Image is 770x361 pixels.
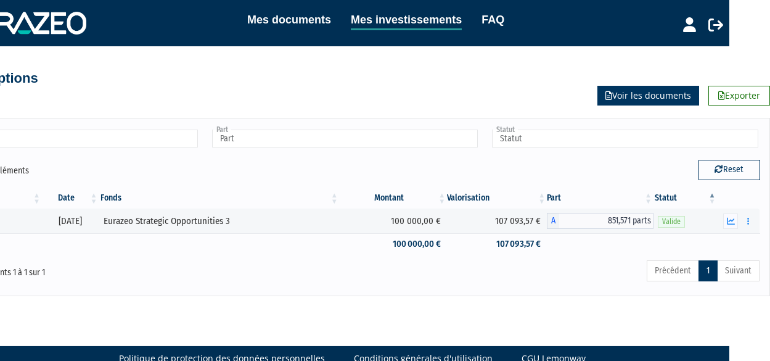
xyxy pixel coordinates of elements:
div: [DATE] [46,215,95,228]
span: Valide [658,216,685,228]
th: Statut : activer pour trier la colonne par ordre d&eacute;croissant [653,188,717,209]
td: 100 000,00 € [340,233,448,255]
div: Eurazeo Strategic Opportunities 3 [104,215,335,228]
a: Précédent [647,260,699,281]
div: A - Eurazeo Strategic Opportunities 3 [547,213,653,229]
th: Part: activer pour trier la colonne par ordre croissant [547,188,653,209]
a: Mes documents [247,11,331,28]
th: Date: activer pour trier la colonne par ordre croissant [42,188,99,209]
a: 1 [698,260,718,281]
td: 107 093,57 € [447,209,547,233]
span: 851,571 parts [559,213,653,229]
th: Fonds: activer pour trier la colonne par ordre croissant [99,188,340,209]
button: Reset [698,160,760,180]
th: Montant: activer pour trier la colonne par ordre croissant [340,188,448,209]
td: 107 093,57 € [447,233,547,255]
a: Exporter [708,86,770,106]
a: Suivant [717,260,760,281]
a: Mes investissements [351,11,462,30]
a: Voir les documents [597,86,699,106]
span: A [547,213,559,229]
td: 100 000,00 € [340,209,448,233]
th: Valorisation: activer pour trier la colonne par ordre croissant [447,188,547,209]
a: FAQ [481,11,504,28]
